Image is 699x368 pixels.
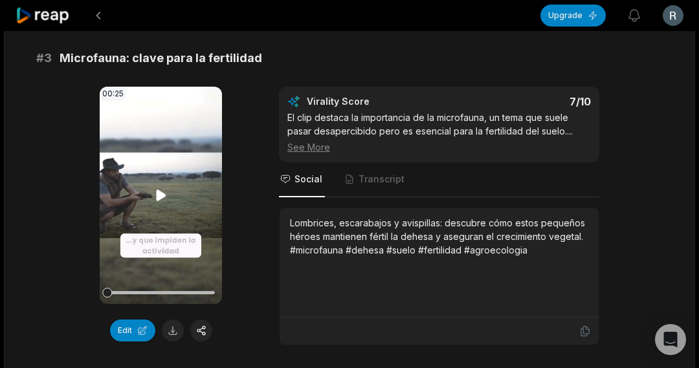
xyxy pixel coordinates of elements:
[36,49,52,67] span: # 3
[307,95,446,108] div: Virality Score
[287,140,591,154] div: See More
[100,87,222,304] video: Your browser does not support mp4 format.
[60,49,262,67] span: Microfauna: clave para la fertilidad
[287,111,591,154] div: El clip destaca la importancia de la microfauna, un tema que suele pasar desapercibido pero es es...
[655,324,686,355] div: Open Intercom Messenger
[290,216,588,257] div: Lombrices, escarabajos y avispillas: descubre cómo estos pequeños héroes mantienen fértil la dehe...
[110,319,155,341] button: Edit
[540,5,606,27] button: Upgrade
[279,162,599,197] nav: Tabs
[452,95,592,108] div: 7 /10
[294,173,322,186] span: Social
[359,173,405,186] span: Transcript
